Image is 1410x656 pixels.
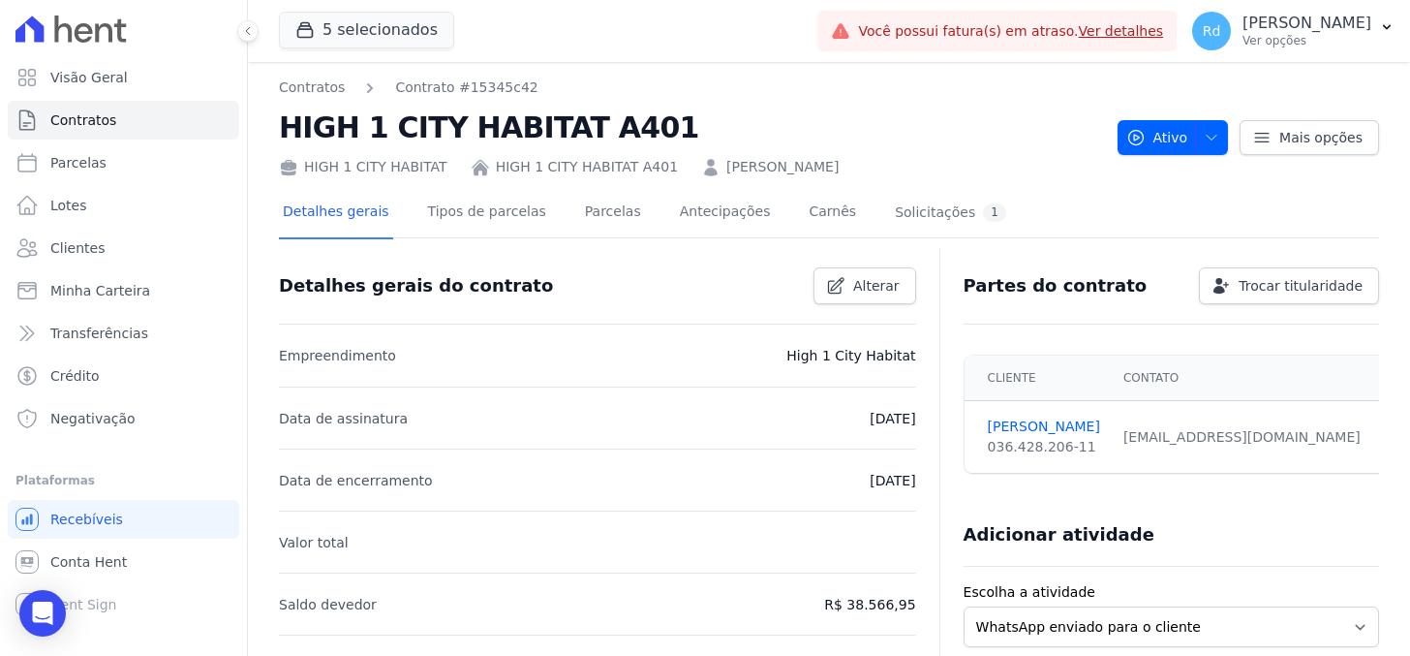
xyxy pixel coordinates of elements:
a: Contrato #15345c42 [395,78,537,98]
a: Parcelas [8,143,239,182]
div: Plataformas [15,469,231,492]
h3: Adicionar atividade [964,523,1154,547]
a: Solicitações1 [891,188,1010,239]
nav: Breadcrumb [279,78,538,98]
span: Transferências [50,324,148,343]
h3: Partes do contrato [964,274,1148,297]
button: Ativo [1118,120,1229,155]
p: [PERSON_NAME] [1242,14,1371,33]
span: Conta Hent [50,552,127,572]
p: High 1 City Habitat [786,344,915,367]
th: Contato [1112,356,1372,401]
a: Lotes [8,186,239,225]
a: Clientes [8,229,239,267]
a: HIGH 1 CITY HABITAT A401 [496,157,678,177]
p: [DATE] [870,469,915,492]
a: Conta Hent [8,543,239,581]
span: Você possui fatura(s) em atraso. [858,21,1163,42]
div: Open Intercom Messenger [19,590,66,637]
nav: Breadcrumb [279,78,1102,98]
a: Negativação [8,399,239,438]
a: Visão Geral [8,58,239,97]
label: Escolha a atividade [964,582,1379,603]
span: Crédito [50,366,100,386]
span: Trocar titularidade [1239,276,1363,296]
a: Tipos de parcelas [424,188,550,239]
a: Transferências [8,314,239,353]
span: Lotes [50,196,87,215]
a: Detalhes gerais [279,188,393,239]
h2: HIGH 1 CITY HABITAT A401 [279,106,1102,149]
span: Parcelas [50,153,107,172]
button: Rd [PERSON_NAME] Ver opções [1177,4,1410,58]
a: Recebíveis [8,500,239,539]
a: [PERSON_NAME] [726,157,839,177]
div: HIGH 1 CITY HABITAT [279,157,447,177]
div: Solicitações [895,203,1006,222]
p: Saldo devedor [279,593,377,616]
a: Mais opções [1240,120,1379,155]
span: Mais opções [1279,128,1363,147]
p: Valor total [279,531,349,554]
a: Parcelas [581,188,645,239]
p: Data de encerramento [279,469,433,492]
a: Minha Carteira [8,271,239,310]
p: [DATE] [870,407,915,430]
a: Ver detalhes [1079,23,1164,39]
span: Visão Geral [50,68,128,87]
a: Crédito [8,357,239,395]
button: 5 selecionados [279,12,454,48]
p: R$ 38.566,95 [824,593,915,616]
p: Ver opções [1242,33,1371,48]
div: 1 [983,203,1006,222]
a: Contratos [8,101,239,140]
a: Trocar titularidade [1199,267,1379,304]
p: Empreendimento [279,344,396,367]
a: Alterar [813,267,916,304]
div: [EMAIL_ADDRESS][DOMAIN_NAME] [1123,427,1361,448]
span: Alterar [853,276,900,296]
span: Minha Carteira [50,281,150,300]
a: Carnês [805,188,860,239]
div: 036.428.206-11 [988,437,1100,457]
a: [PERSON_NAME] [988,417,1100,437]
span: Negativação [50,409,136,428]
span: Clientes [50,238,105,258]
a: Contratos [279,78,345,98]
p: Data de assinatura [279,407,408,430]
span: Contratos [50,110,116,130]
span: Rd [1203,24,1221,38]
th: Cliente [965,356,1112,401]
span: Recebíveis [50,510,123,529]
a: Antecipações [676,188,775,239]
span: Ativo [1126,120,1188,155]
h3: Detalhes gerais do contrato [279,274,553,297]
